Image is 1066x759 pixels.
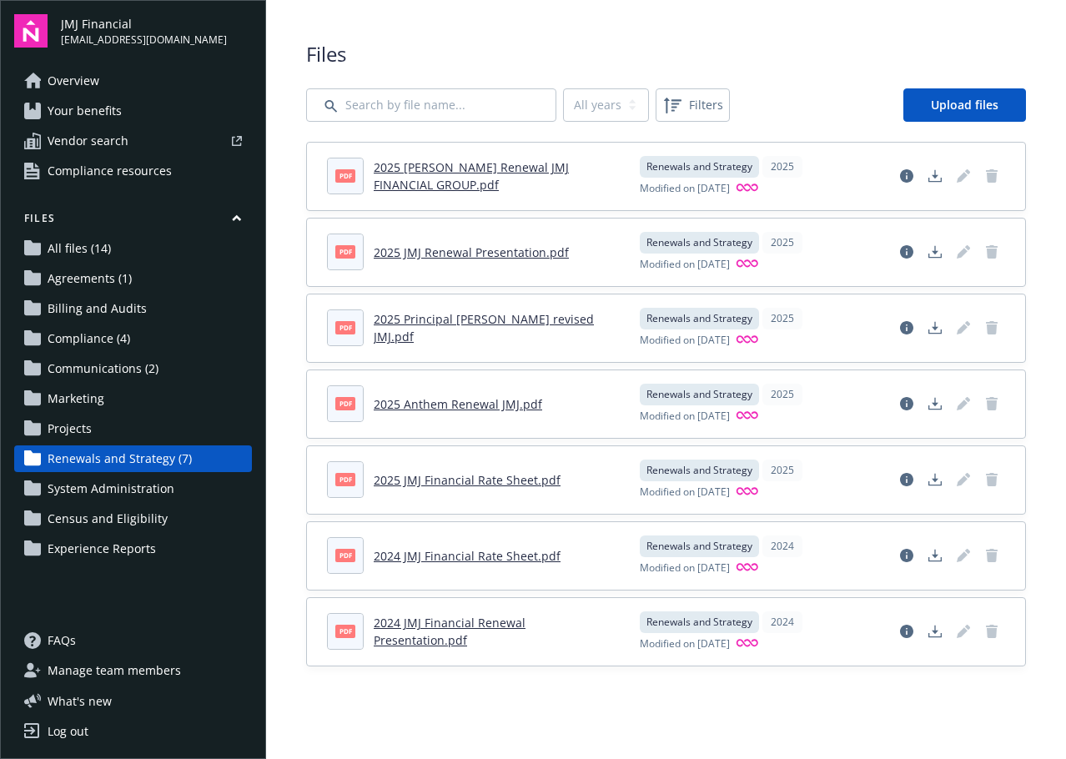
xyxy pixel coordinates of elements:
a: Download document [922,239,948,265]
span: Renewals and Strategy (7) [48,445,192,472]
a: Renewals and Strategy (7) [14,445,252,472]
span: Filters [659,92,727,118]
span: Census and Eligibility [48,505,168,532]
a: View file details [893,618,920,645]
span: Delete document [978,542,1005,569]
a: Compliance resources [14,158,252,184]
span: Modified on [DATE] [640,636,730,652]
a: Experience Reports [14,535,252,562]
span: Agreements (1) [48,265,132,292]
div: 2025 [762,232,802,254]
span: Overview [48,68,99,94]
a: Upload files [903,88,1026,122]
span: Renewals and Strategy [646,463,752,478]
span: Vendor search [48,128,128,154]
a: 2025 [PERSON_NAME] Renewal JMJ FINANCIAL GROUP.pdf [374,159,569,193]
span: Delete document [978,390,1005,417]
a: 2025 JMJ Renewal Presentation.pdf [374,244,569,260]
span: FAQs [48,627,76,654]
div: 2024 [762,535,802,557]
a: Manage team members [14,657,252,684]
span: Experience Reports [48,535,156,562]
span: Compliance (4) [48,325,130,352]
span: JMJ Financial [61,15,227,33]
input: Search by file name... [306,88,556,122]
span: Billing and Audits [48,295,147,322]
a: FAQs [14,627,252,654]
a: Delete document [978,239,1005,265]
span: Marketing [48,385,104,412]
a: All files (14) [14,235,252,262]
span: Edit document [950,466,977,493]
a: Agreements (1) [14,265,252,292]
span: Files [306,40,1026,68]
a: Delete document [978,163,1005,189]
a: Marketing [14,385,252,412]
span: Modified on [DATE] [640,257,730,273]
a: View file details [893,163,920,189]
a: Billing and Audits [14,295,252,322]
a: Communications (2) [14,355,252,382]
span: Delete document [978,466,1005,493]
span: Modified on [DATE] [640,181,730,197]
a: Download document [922,466,948,493]
span: Modified on [DATE] [640,560,730,576]
span: System Administration [48,475,174,502]
span: Manage team members [48,657,181,684]
div: 2025 [762,308,802,329]
span: Edit document [950,618,977,645]
a: 2024 JMJ Financial Rate Sheet.pdf [374,548,561,564]
span: Modified on [DATE] [640,485,730,500]
a: Edit document [950,542,977,569]
a: 2025 JMJ Financial Rate Sheet.pdf [374,472,561,488]
span: All files (14) [48,235,111,262]
span: pdf [335,169,355,182]
a: 2025 Anthem Renewal JMJ.pdf [374,396,542,412]
div: 2025 [762,156,802,178]
a: System Administration [14,475,252,502]
a: Edit document [950,163,977,189]
a: Download document [922,314,948,341]
span: pdf [335,245,355,258]
button: Files [14,211,252,232]
span: Renewals and Strategy [646,311,752,326]
a: Compliance (4) [14,325,252,352]
button: Filters [656,88,730,122]
span: Edit document [950,239,977,265]
span: Renewals and Strategy [646,539,752,554]
a: Download document [922,163,948,189]
button: What's new [14,692,138,710]
a: Census and Eligibility [14,505,252,532]
span: pdf [335,549,355,561]
a: 2025 Principal [PERSON_NAME] revised JMJ.pdf [374,311,594,344]
span: pdf [335,397,355,410]
a: Vendor search [14,128,252,154]
span: pdf [335,473,355,485]
span: Delete document [978,618,1005,645]
a: 2024 JMJ Financial Renewal Presentation.pdf [374,615,525,648]
a: Download document [922,542,948,569]
span: pdf [335,321,355,334]
a: Overview [14,68,252,94]
span: What ' s new [48,692,112,710]
span: Edit document [950,314,977,341]
a: View file details [893,466,920,493]
span: Filters [689,96,723,113]
a: Delete document [978,314,1005,341]
span: Your benefits [48,98,122,124]
img: navigator-logo.svg [14,14,48,48]
span: Edit document [950,390,977,417]
a: View file details [893,239,920,265]
a: Download document [922,618,948,645]
span: Communications (2) [48,355,158,382]
span: Modified on [DATE] [640,409,730,425]
span: Upload files [931,97,998,113]
div: Log out [48,718,88,745]
div: 2024 [762,611,802,633]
